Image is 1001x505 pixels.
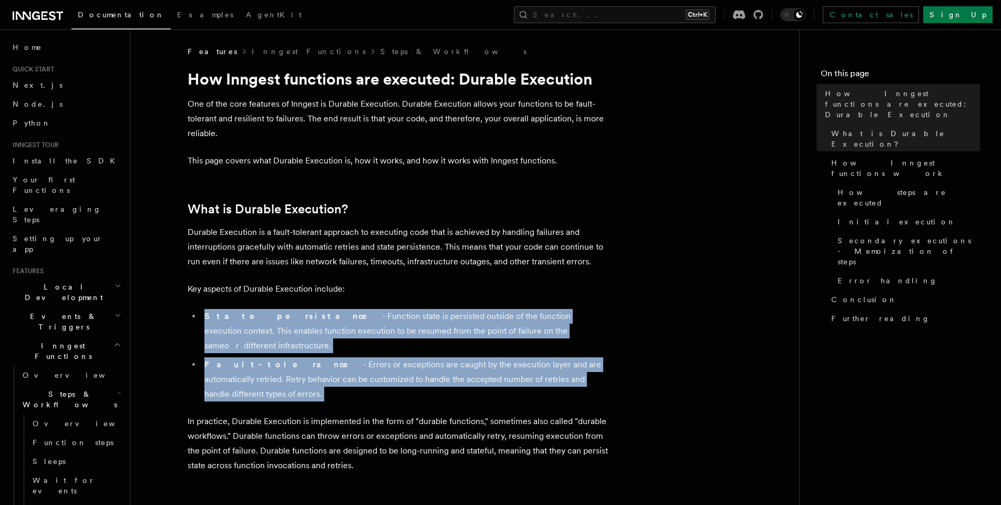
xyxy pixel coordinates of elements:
a: Function steps [28,433,123,452]
span: Examples [177,11,233,19]
a: Documentation [71,3,171,29]
button: Local Development [8,277,123,307]
h4: On this page [821,67,980,84]
button: Toggle dark mode [780,8,806,21]
span: Inngest tour [8,141,59,149]
a: Sleeps [28,452,123,471]
strong: Fault-tolerance [204,359,363,369]
p: Durable Execution is a fault-tolerant approach to executing code that is achieved by handling fai... [188,225,608,269]
span: Features [188,46,237,57]
a: Contact sales [823,6,919,23]
span: Sleeps [33,457,66,466]
p: Key aspects of Durable Execution include: [188,282,608,296]
span: Initial execution [838,217,956,227]
span: Leveraging Steps [13,205,101,224]
li: - Errors or exceptions are caught by the execution layer and are automatically retried. Retry beh... [201,357,608,401]
a: AgentKit [240,3,308,28]
a: Leveraging Steps [8,200,123,229]
p: In practice, Durable Execution is implemented in the form of "durable functions," sometimes also ... [188,414,608,473]
span: Function steps [33,438,113,447]
span: How Inngest functions are executed: Durable Execution [825,88,980,120]
span: What is Durable Execution? [831,128,980,149]
a: Further reading [827,309,980,328]
span: How steps are executed [838,187,980,208]
span: Secondary executions - Memoization of steps [838,235,980,267]
span: Wait for events [33,476,95,495]
a: Conclusion [827,290,980,309]
span: Overview [33,419,141,428]
a: Wait for events [28,471,123,500]
a: How steps are executed [833,183,980,212]
a: Overview [28,414,123,433]
a: Python [8,114,123,132]
a: Overview [18,366,123,385]
span: Local Development [8,282,115,303]
p: This page covers what Durable Execution is, how it works, and how it works with Inngest functions. [188,153,608,168]
button: Search...Ctrl+K [514,6,716,23]
kbd: Ctrl+K [686,9,709,20]
a: Inngest Functions [252,46,366,57]
a: Your first Functions [8,170,123,200]
span: AgentKit [246,11,302,19]
h1: How Inngest functions are executed: Durable Execution [188,69,608,88]
a: Install the SDK [8,151,123,170]
a: What is Durable Execution? [188,202,348,217]
a: How Inngest functions work [827,153,980,183]
button: Events & Triggers [8,307,123,336]
span: Steps & Workflows [18,389,117,410]
a: Sign Up [923,6,993,23]
p: One of the core features of Inngest is Durable Execution. Durable Execution allows your functions... [188,97,608,141]
a: What is Durable Execution? [827,124,980,153]
a: Next.js [8,76,123,95]
span: How Inngest functions work [831,158,980,179]
span: Next.js [13,81,63,89]
span: Python [13,119,51,127]
button: Inngest Functions [8,336,123,366]
a: Secondary executions - Memoization of steps [833,231,980,271]
span: Error handling [838,275,937,286]
span: Home [13,42,42,53]
span: Node.js [13,100,63,108]
span: Documentation [78,11,164,19]
em: or [224,341,244,351]
span: Conclusion [831,294,897,305]
a: Setting up your app [8,229,123,259]
a: Node.js [8,95,123,114]
span: Your first Functions [13,176,75,194]
a: Home [8,38,123,57]
span: Overview [23,371,131,379]
li: - Function state is persisted outside of the function execution context. This enables function ex... [201,309,608,353]
a: How Inngest functions are executed: Durable Execution [821,84,980,124]
span: Further reading [831,313,930,324]
button: Steps & Workflows [18,385,123,414]
span: Setting up your app [13,234,103,253]
span: Inngest Functions [8,341,113,362]
strong: State persistance [204,311,382,321]
span: Features [8,267,44,275]
a: Error handling [833,271,980,290]
a: Examples [171,3,240,28]
span: Events & Triggers [8,311,115,332]
span: Install the SDK [13,157,121,165]
a: Initial execution [833,212,980,231]
span: Quick start [8,65,54,74]
a: Steps & Workflows [380,46,527,57]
